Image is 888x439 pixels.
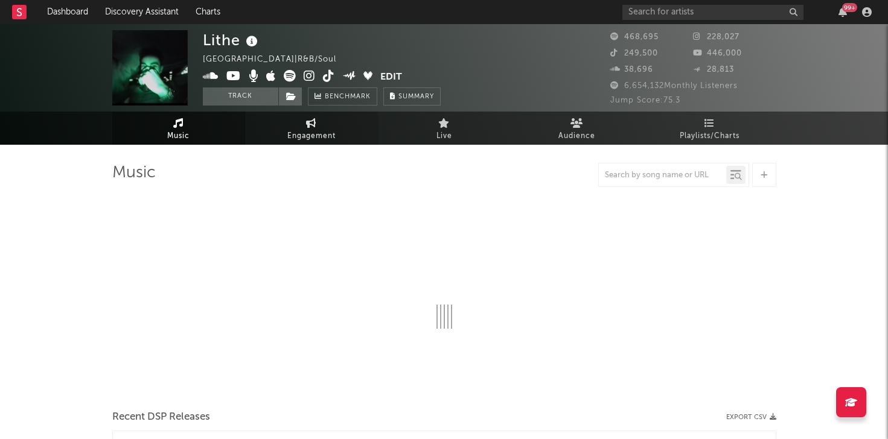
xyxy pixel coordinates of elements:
a: Playlists/Charts [644,112,776,145]
input: Search for artists [622,5,803,20]
span: Jump Score: 75.3 [610,96,680,104]
span: Audience [558,129,595,144]
a: Engagement [245,112,378,145]
button: Track [203,87,278,106]
span: 28,813 [693,66,734,74]
span: Recent DSP Releases [112,410,210,425]
a: Benchmark [308,87,377,106]
span: 38,696 [610,66,653,74]
a: Live [378,112,511,145]
span: 446,000 [693,49,742,57]
div: 99 + [842,3,857,12]
button: Edit [380,70,402,85]
button: Summary [383,87,441,106]
span: 249,500 [610,49,658,57]
a: Music [112,112,245,145]
button: Export CSV [726,414,776,421]
span: Live [436,129,452,144]
span: 468,695 [610,33,659,41]
div: Lithe [203,30,261,50]
input: Search by song name or URL [599,171,726,180]
span: 228,027 [693,33,739,41]
div: [GEOGRAPHIC_DATA] | R&B/Soul [203,52,350,67]
span: Engagement [287,129,336,144]
span: Benchmark [325,90,371,104]
span: Summary [398,93,434,100]
span: Playlists/Charts [680,129,739,144]
a: Audience [511,112,644,145]
span: 6,654,132 Monthly Listeners [610,82,738,90]
span: Music [167,129,190,144]
button: 99+ [838,7,847,17]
